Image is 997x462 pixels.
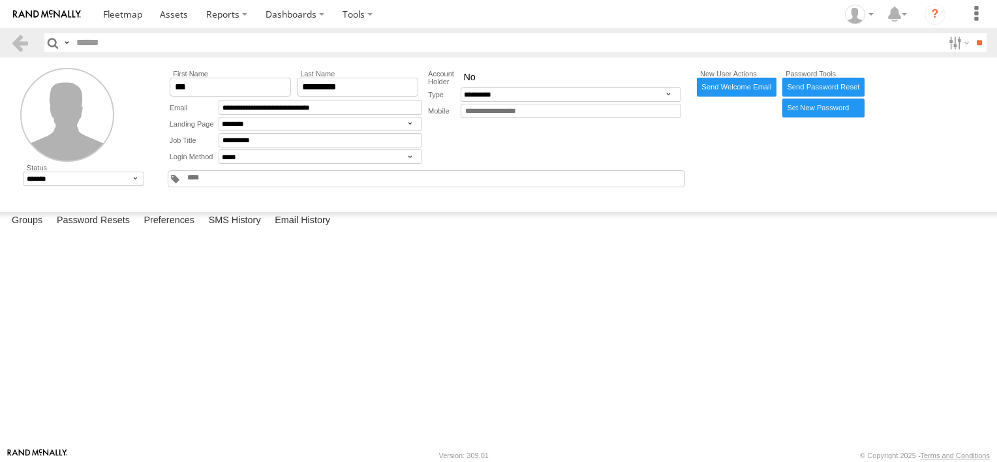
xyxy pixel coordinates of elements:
[5,212,49,230] label: Groups
[297,70,418,78] label: Last Name
[137,212,201,230] label: Preferences
[428,70,461,85] label: Account Holder
[170,100,219,115] label: Email
[50,212,136,230] label: Password Resets
[170,117,219,131] label: Landing Page
[860,452,990,459] div: © Copyright 2025 -
[170,149,219,164] label: Login Method
[170,70,291,78] label: First Name
[428,104,461,119] label: Mobile
[782,99,865,117] label: Manually enter new password
[463,72,475,84] span: No
[697,70,777,78] label: New User Actions
[782,70,865,78] label: Password Tools
[13,10,81,19] img: rand-logo.svg
[268,212,337,230] label: Email History
[428,87,461,102] label: Type
[840,5,878,24] div: Jared Benson
[439,452,489,459] div: Version: 309.01
[7,449,67,462] a: Visit our Website
[943,33,972,52] label: Search Filter Options
[10,33,29,52] a: Back to previous Page
[61,33,72,52] label: Search Query
[921,452,990,459] a: Terms and Conditions
[925,4,945,25] i: ?
[782,78,865,97] a: Send Password Reset
[202,212,268,230] label: SMS History
[697,78,777,97] a: Send Welcome Email
[170,133,219,148] label: Job Title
